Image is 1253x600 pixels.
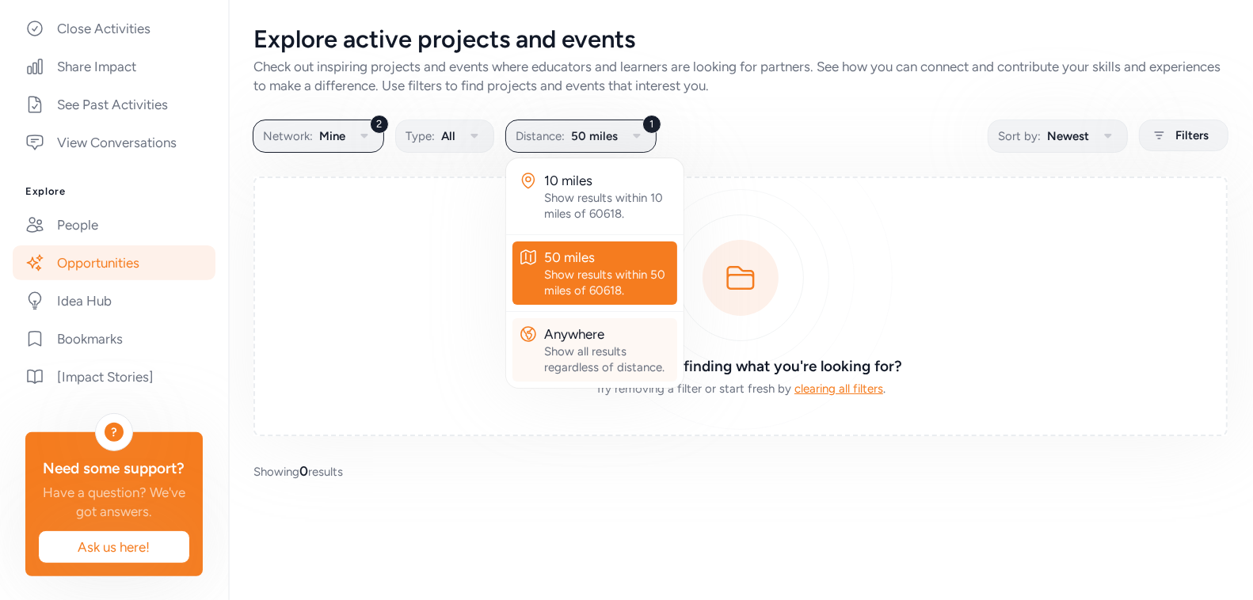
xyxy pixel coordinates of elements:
span: Sort by: [998,127,1041,146]
div: Show all results regardless of distance. [544,344,671,375]
div: ? [105,423,124,442]
h3: Explore [25,185,203,198]
div: Check out inspiring projects and events where educators and learners are looking for partners. Se... [253,57,1228,95]
div: 1 [642,115,661,134]
span: 50 miles [571,127,618,146]
span: Type: [406,127,435,146]
span: Filters [1175,126,1209,145]
div: 1Distance:50 miles [506,158,684,388]
span: Ask us here! [51,537,177,556]
span: Mine [319,127,345,146]
button: Ask us here! [38,530,190,564]
a: View Conversations [13,125,215,160]
div: Anywhere [544,325,671,344]
button: 2Network:Mine [253,120,384,153]
button: 1Distance:50 miles [505,120,657,153]
a: Idea Hub [13,283,215,318]
div: Need some support? [38,458,190,480]
span: Network: [263,127,313,146]
span: 0 [299,463,308,479]
span: Distance: [516,127,565,146]
a: Close Activities [13,11,215,46]
button: Type:All [395,120,494,153]
div: 10 miles [544,171,671,190]
span: All [441,127,455,146]
span: clearing all filters [794,382,883,396]
div: Show results within 50 miles of 60618. [544,267,671,298]
span: Try removing a filter or start fresh by [596,382,791,396]
a: Opportunities [13,245,215,280]
span: Newest [1047,127,1089,146]
a: Bookmarks [13,321,215,356]
div: Explore active projects and events [253,25,1228,54]
a: Share Impact [13,49,215,84]
span: Showing results [253,461,343,480]
div: Show results within 10 miles of 60618. [544,190,671,222]
a: [Impact Stories] [13,359,215,394]
button: Sort by:Newest [988,120,1128,153]
a: People [13,207,215,242]
div: 50 miles [544,248,671,267]
a: See Past Activities [13,87,215,122]
div: 2 [370,115,389,134]
h3: Having trouble finding what you're looking for? [512,355,969,378]
div: Have a question? We've got answers. [38,483,190,521]
div: . [512,381,969,397]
